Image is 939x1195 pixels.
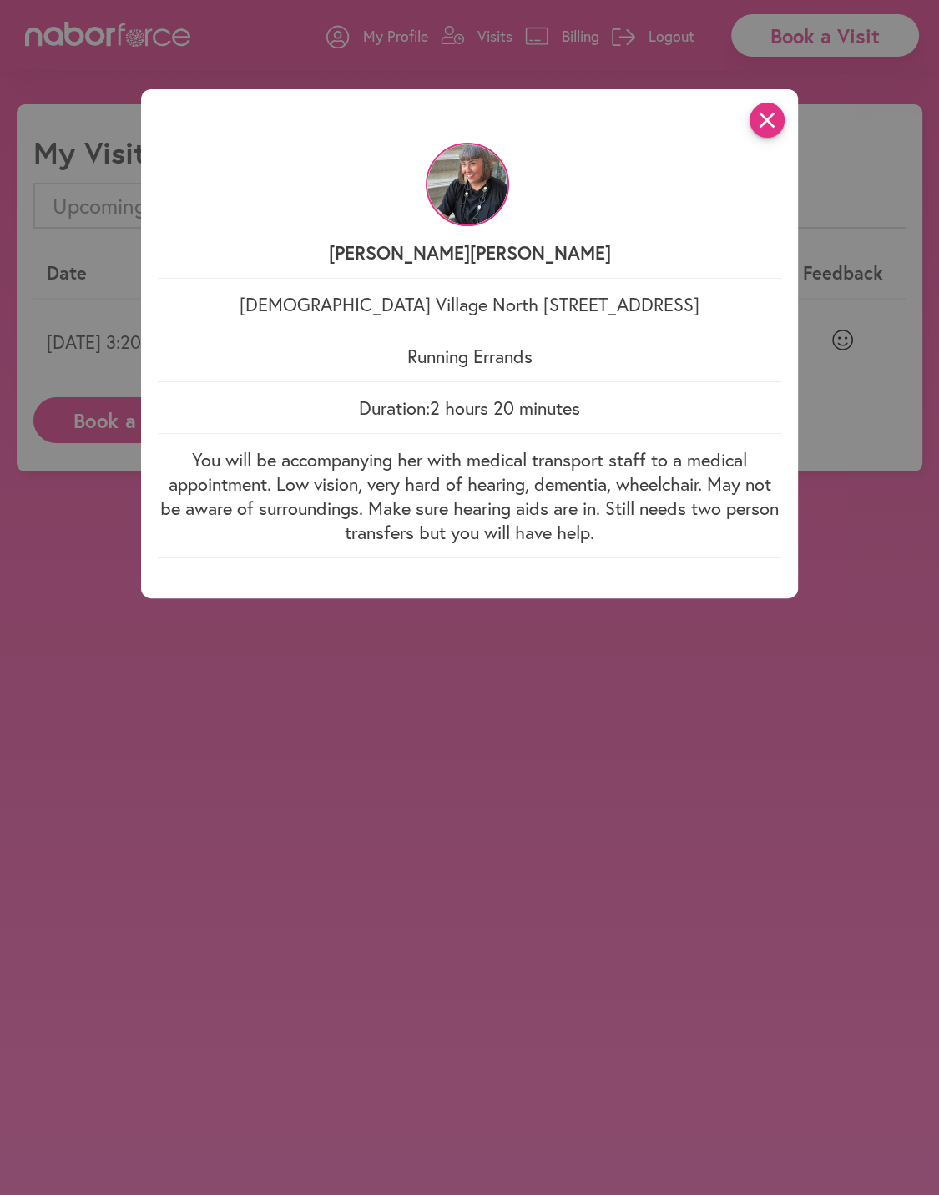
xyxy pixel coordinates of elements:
[158,344,782,368] p: Running Errands
[426,143,509,226] img: OLV0GnvSnC4MS5hdrRlf
[750,103,785,138] i: close
[158,447,782,544] p: You will be accompanying her with medical transport staff to a medical appointment. Low vision, v...
[158,396,782,420] p: Duration: 2 hours 20 minutes
[158,292,782,316] p: [DEMOGRAPHIC_DATA] Village North [STREET_ADDRESS]
[158,240,782,265] p: [PERSON_NAME] [PERSON_NAME]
